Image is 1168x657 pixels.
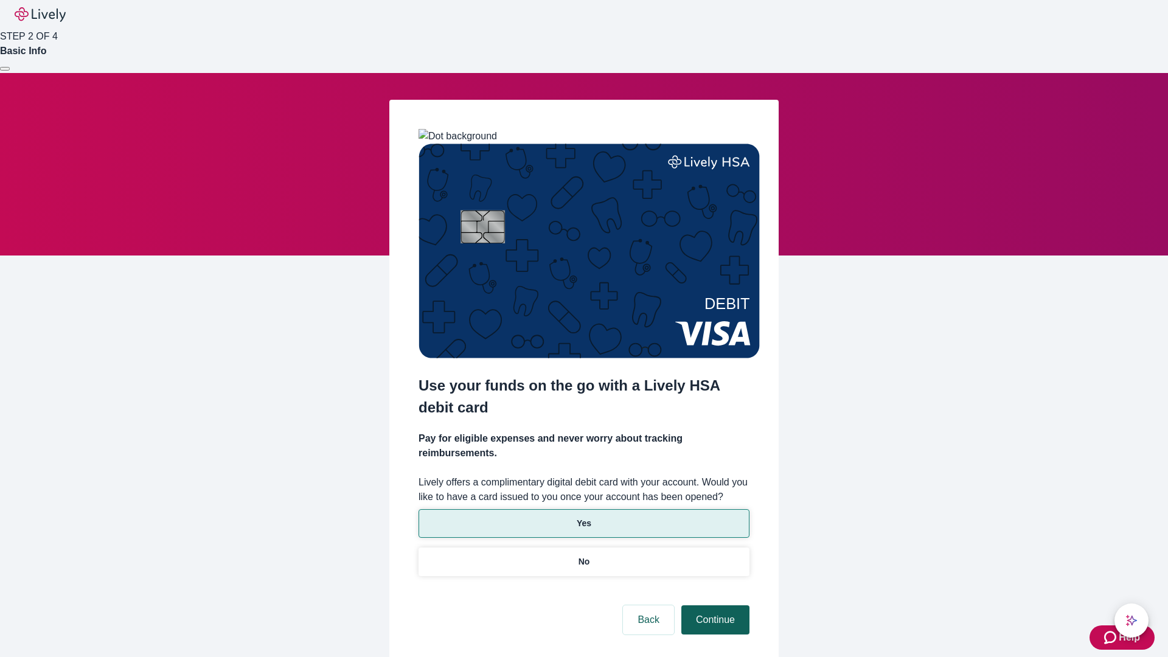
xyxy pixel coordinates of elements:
label: Lively offers a complimentary digital debit card with your account. Would you like to have a card... [419,475,749,504]
button: Zendesk support iconHelp [1090,625,1155,650]
h2: Use your funds on the go with a Lively HSA debit card [419,375,749,419]
h4: Pay for eligible expenses and never worry about tracking reimbursements. [419,431,749,461]
button: Continue [681,605,749,634]
svg: Zendesk support icon [1104,630,1119,645]
button: Back [623,605,674,634]
img: Dot background [419,129,497,144]
button: chat [1114,603,1149,638]
img: Lively [15,7,66,22]
p: No [579,555,590,568]
img: Debit card [419,144,760,358]
p: Yes [577,517,591,530]
button: No [419,547,749,576]
button: Yes [419,509,749,538]
svg: Lively AI Assistant [1125,614,1138,627]
span: Help [1119,630,1140,645]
